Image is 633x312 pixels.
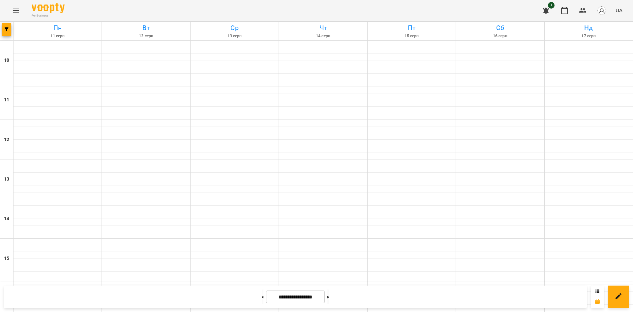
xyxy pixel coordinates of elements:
h6: 16 серп [457,33,543,39]
h6: 15 серп [369,33,455,39]
h6: 17 серп [546,33,632,39]
h6: Пн [15,23,101,33]
h6: Чт [280,23,366,33]
h6: 10 [4,57,9,64]
h6: 14 серп [280,33,366,39]
h6: Ср [192,23,278,33]
span: 1 [548,2,555,9]
h6: Вт [103,23,189,33]
h6: 14 [4,215,9,223]
h6: Пт [369,23,455,33]
button: Menu [8,3,24,18]
img: avatar_s.png [597,6,606,15]
button: UA [613,4,625,17]
span: For Business [32,14,65,18]
h6: 11 [4,96,9,104]
img: Voopty Logo [32,3,65,13]
h6: 13 [4,176,9,183]
h6: 12 [4,136,9,143]
span: UA [616,7,622,14]
h6: Сб [457,23,543,33]
h6: 13 серп [192,33,278,39]
h6: 11 серп [15,33,101,39]
h6: 12 серп [103,33,189,39]
h6: Нд [546,23,632,33]
h6: 15 [4,255,9,262]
